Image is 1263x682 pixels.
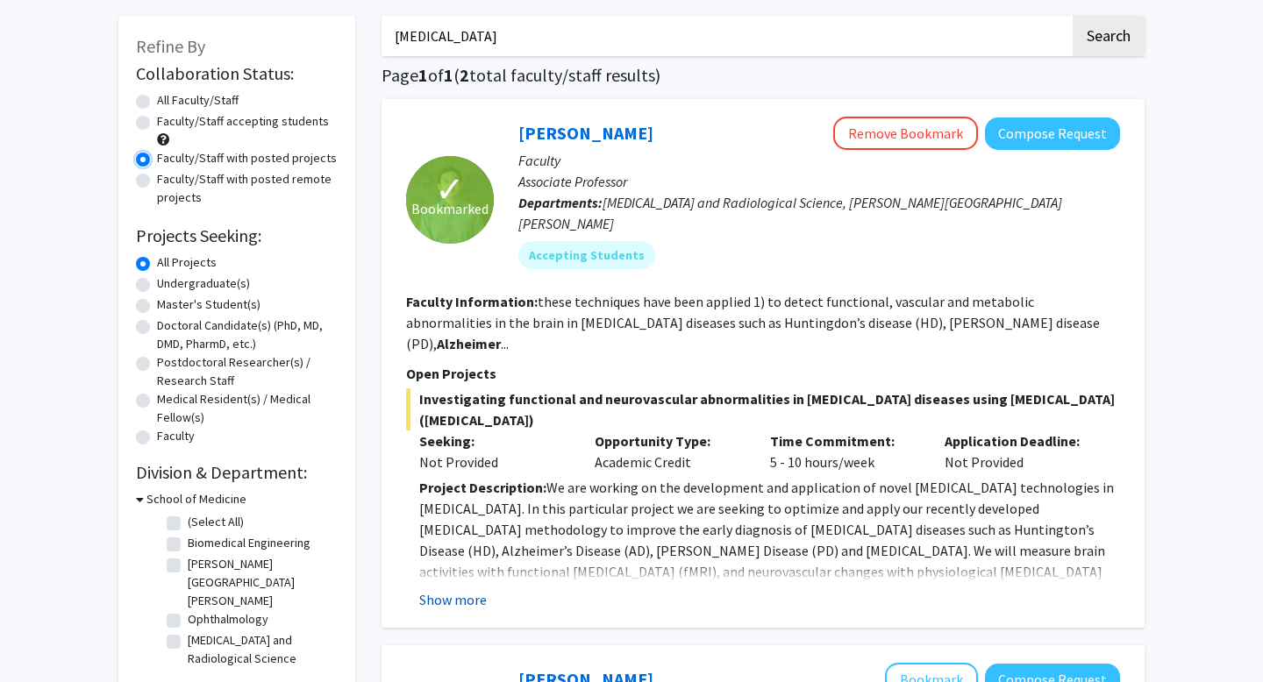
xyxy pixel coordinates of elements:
[188,555,333,610] label: [PERSON_NAME][GEOGRAPHIC_DATA][PERSON_NAME]
[419,479,546,496] strong: Project Description:
[188,631,333,668] label: [MEDICAL_DATA] and Radiological Science
[582,430,757,472] div: Academic Credit
[437,335,501,352] b: Alzheimer
[518,122,653,144] a: [PERSON_NAME]
[157,149,337,167] label: Faculty/Staff with posted projects
[1073,16,1145,56] button: Search
[136,35,205,57] span: Refine By
[406,293,1100,352] fg-read-more: these techniques have been applied 1) to detect functional, vascular and metabolic abnormalities ...
[188,513,244,531] label: (Select All)
[136,63,338,84] h2: Collaboration Status:
[460,64,469,86] span: 2
[770,430,919,451] p: Time Commitment:
[419,430,568,451] p: Seeking:
[419,477,1120,603] p: We are working on the development and application of novel [MEDICAL_DATA] technologies in [MEDICA...
[157,316,338,353] label: Doctoral Candidate(s) (PhD, MD, DMD, PharmD, etc.)
[157,390,338,427] label: Medical Resident(s) / Medical Fellow(s)
[444,64,453,86] span: 1
[157,91,239,110] label: All Faculty/Staff
[157,253,217,272] label: All Projects
[411,198,489,219] span: Bookmarked
[419,451,568,472] div: Not Provided
[418,64,428,86] span: 1
[518,171,1120,192] p: Associate Professor
[435,181,465,198] span: ✓
[406,363,1120,384] p: Open Projects
[833,117,978,150] button: Remove Bookmark
[157,274,250,293] label: Undergraduate(s)
[518,241,655,269] mat-chip: Accepting Students
[518,194,1062,232] span: [MEDICAL_DATA] and Radiological Science, [PERSON_NAME][GEOGRAPHIC_DATA][PERSON_NAME]
[157,170,338,207] label: Faculty/Staff with posted remote projects
[136,225,338,246] h2: Projects Seeking:
[406,388,1120,430] span: Investigating functional and neurovascular abnormalities in [MEDICAL_DATA] diseases using [MEDICA...
[945,430,1094,451] p: Application Deadline:
[146,490,246,508] h3: School of Medicine
[419,589,487,610] button: Show more
[518,194,603,211] b: Departments:
[406,293,538,310] b: Faculty Information:
[518,150,1120,171] p: Faculty
[382,16,1070,56] input: Search Keywords
[595,430,744,451] p: Opportunity Type:
[757,430,932,472] div: 5 - 10 hours/week
[136,462,338,483] h2: Division & Department:
[157,353,338,390] label: Postdoctoral Researcher(s) / Research Staff
[157,112,329,131] label: Faculty/Staff accepting students
[382,65,1145,86] h1: Page of ( total faculty/staff results)
[157,295,260,314] label: Master's Student(s)
[157,427,195,445] label: Faculty
[985,117,1120,150] button: Compose Request to Jun Hua
[931,430,1107,472] div: Not Provided
[188,534,310,552] label: Biomedical Engineering
[188,610,268,629] label: Ophthalmology
[1188,603,1250,669] iframe: Chat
